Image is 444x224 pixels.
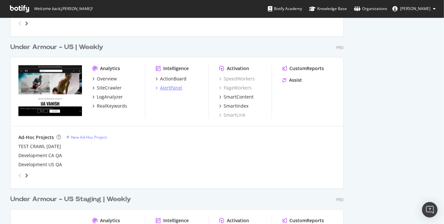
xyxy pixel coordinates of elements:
[219,112,245,118] a: SmartLink
[156,75,187,82] a: ActionBoard
[400,6,430,11] span: Annie Ye
[219,84,252,91] a: PageWorkers
[18,152,62,159] a: Development CA QA
[18,134,54,140] div: Ad-Hoc Projects
[422,202,438,218] div: Open Intercom Messenger
[97,94,123,100] div: LogAnalyzer
[219,75,255,82] a: SpeedWorkers
[100,217,120,224] div: Analytics
[219,94,254,100] a: SmartContent
[18,143,61,150] a: TEST CRAWL [DATE]
[18,65,82,116] img: www.underarmour.com/en-us
[289,217,324,224] div: CustomReports
[227,65,249,72] div: Activation
[336,197,344,202] div: Pro
[289,77,302,83] div: Assist
[282,217,324,224] a: CustomReports
[224,103,248,109] div: SmartIndex
[16,18,24,28] div: angle-left
[71,134,107,140] div: New Ad-Hoc Project
[224,94,254,100] div: SmartContent
[92,84,122,91] a: SiteCrawler
[219,103,248,109] a: SmartIndex
[18,161,62,168] a: Development US QA
[92,75,117,82] a: Overview
[24,20,29,27] div: angle-right
[97,103,127,109] div: RealKeywords
[160,75,187,82] div: ActionBoard
[156,84,182,91] a: AlertPanel
[10,195,131,204] div: Under Armour - US Staging | Weekly
[309,6,347,12] div: Knowledge Base
[227,217,249,224] div: Activation
[100,65,120,72] div: Analytics
[336,45,344,50] div: Pro
[16,170,24,181] div: angle-left
[66,134,107,140] a: New Ad-Hoc Project
[289,65,324,72] div: CustomReports
[10,42,106,52] a: Under Armour - US | Weekly
[160,84,182,91] div: AlertPanel
[282,65,324,72] a: CustomReports
[10,42,103,52] div: Under Armour - US | Weekly
[387,4,441,14] button: [PERSON_NAME]
[354,6,387,12] div: Organizations
[97,84,122,91] div: SiteCrawler
[92,94,123,100] a: LogAnalyzer
[163,217,189,224] div: Intelligence
[163,65,189,72] div: Intelligence
[34,6,92,11] span: Welcome back, [PERSON_NAME] !
[92,103,127,109] a: RealKeywords
[268,6,302,12] div: Botify Academy
[97,75,117,82] div: Overview
[282,77,302,83] a: Assist
[24,172,29,179] div: angle-right
[10,195,134,204] a: Under Armour - US Staging | Weekly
